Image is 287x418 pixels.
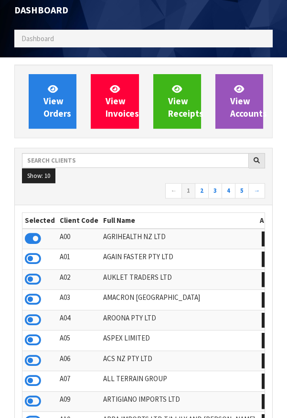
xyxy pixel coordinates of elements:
a: ← [165,183,182,198]
a: ViewReceipts [153,74,201,129]
td: ASPEX LIMITED [101,330,257,351]
td: ARTIGIANO IMPORTS LTD [101,391,257,412]
td: A00 [57,229,101,249]
td: AGAIN FASTER PTY LTD [101,249,257,270]
a: 3 [208,183,222,198]
td: A07 [57,371,101,392]
a: 4 [222,183,235,198]
td: ALL TERRAIN GROUP [101,371,257,392]
a: 2 [195,183,209,198]
td: A02 [57,269,101,290]
nav: Page navigation [22,183,265,200]
th: Action [257,213,284,228]
span: View Invoices [106,83,139,119]
span: View Receipts [168,83,203,119]
a: 1 [181,183,195,198]
a: → [248,183,265,198]
td: AGRIHEALTH NZ LTD [101,229,257,249]
td: A01 [57,249,101,270]
th: Client Code [57,213,101,228]
td: AMACRON [GEOGRAPHIC_DATA] [101,290,257,310]
button: Show: 10 [22,168,55,184]
td: AROONA PTY LTD [101,310,257,330]
td: A05 [57,330,101,351]
td: A03 [57,290,101,310]
span: Dashboard [21,34,54,43]
td: A09 [57,391,101,412]
td: AUKLET TRADERS LTD [101,269,257,290]
span: Dashboard [14,4,68,16]
a: 5 [235,183,249,198]
th: Selected [22,213,57,228]
td: A06 [57,351,101,371]
td: A04 [57,310,101,330]
a: ViewAccounts [215,74,263,129]
td: ACS NZ PTY LTD [101,351,257,371]
span: View Orders [43,83,71,119]
a: ViewInvoices [91,74,138,129]
input: Search clients [22,153,249,168]
th: Full Name [101,213,257,228]
span: View Accounts [230,83,267,119]
a: ViewOrders [29,74,76,129]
